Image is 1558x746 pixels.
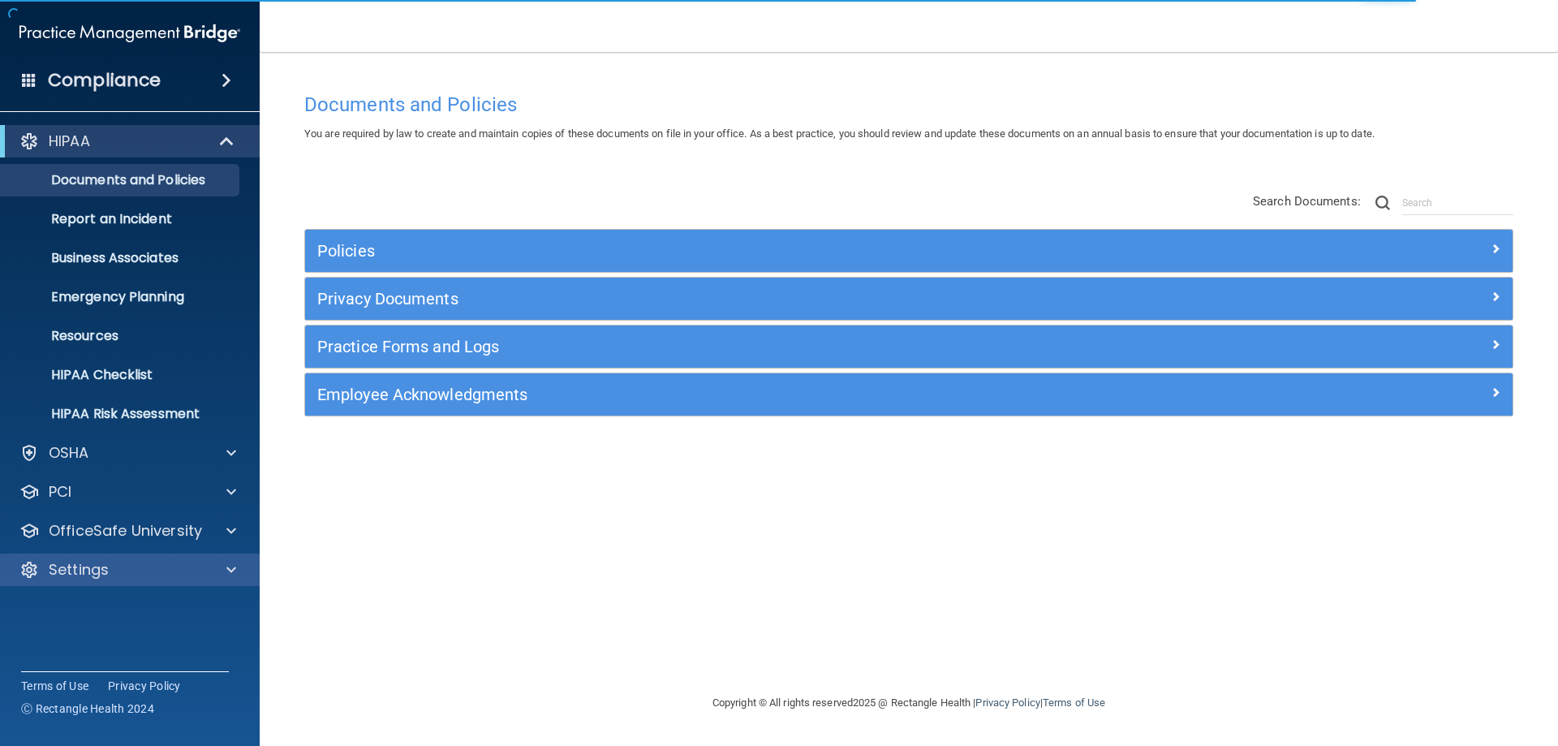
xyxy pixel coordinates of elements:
[11,211,232,227] p: Report an Incident
[11,406,232,422] p: HIPAA Risk Assessment
[19,17,240,50] img: PMB logo
[48,69,161,92] h4: Compliance
[1043,696,1105,709] a: Terms of Use
[304,127,1375,140] span: You are required by law to create and maintain copies of these documents on file in your office. ...
[19,443,236,463] a: OSHA
[49,443,89,463] p: OSHA
[613,677,1205,729] div: Copyright © All rights reserved 2025 @ Rectangle Health | |
[11,367,232,383] p: HIPAA Checklist
[49,560,109,580] p: Settings
[19,521,236,541] a: OfficeSafe University
[21,701,154,717] span: Ⓒ Rectangle Health 2024
[317,242,1199,260] h5: Policies
[317,286,1500,312] a: Privacy Documents
[317,386,1199,403] h5: Employee Acknowledgments
[19,132,235,151] a: HIPAA
[49,482,71,502] p: PCI
[304,94,1513,115] h4: Documents and Policies
[1402,191,1513,215] input: Search
[11,328,232,344] p: Resources
[975,696,1039,709] a: Privacy Policy
[317,382,1500,407] a: Employee Acknowledgments
[317,334,1500,360] a: Practice Forms and Logs
[317,290,1199,308] h5: Privacy Documents
[19,560,236,580] a: Settings
[11,250,232,266] p: Business Associates
[19,482,236,502] a: PCI
[317,238,1500,264] a: Policies
[49,521,202,541] p: OfficeSafe University
[21,678,88,694] a: Terms of Use
[317,338,1199,356] h5: Practice Forms and Logs
[1253,194,1361,209] span: Search Documents:
[49,132,90,151] p: HIPAA
[108,678,181,694] a: Privacy Policy
[11,172,232,188] p: Documents and Policies
[1375,196,1390,210] img: ic-search.3b580494.png
[11,289,232,305] p: Emergency Planning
